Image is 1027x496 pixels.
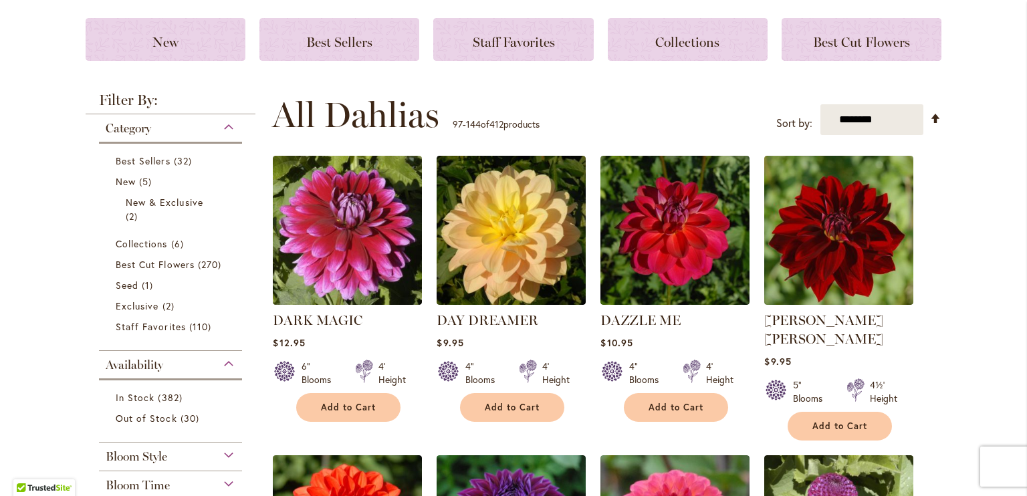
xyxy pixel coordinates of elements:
a: DARK MAGIC [273,312,362,328]
div: 4' Height [706,360,733,386]
a: Seed [116,278,229,292]
span: $10.95 [600,336,633,349]
a: New [86,18,245,61]
a: Collections [116,237,229,251]
button: Add to Cart [296,393,401,422]
span: Add to Cart [649,402,703,413]
a: In Stock 382 [116,390,229,404]
span: Out of Stock [116,412,177,424]
span: Add to Cart [321,402,376,413]
strong: Filter By: [86,93,255,114]
a: Out of Stock 30 [116,411,229,425]
span: $9.95 [437,336,463,349]
a: DEBORA RENAE [764,295,913,307]
div: 6" Blooms [302,360,339,386]
img: DAY DREAMER [437,156,586,305]
span: New & Exclusive [126,196,203,209]
div: 4½' Height [870,378,897,405]
a: Collections [608,18,768,61]
span: New [116,175,136,188]
a: Best Sellers [259,18,419,61]
span: Collections [655,34,719,50]
span: Bloom Time [106,478,170,493]
span: Staff Favorites [473,34,555,50]
button: Add to Cart [624,393,728,422]
label: Sort by: [776,111,812,136]
div: 4" Blooms [629,360,667,386]
span: Collections [116,237,168,250]
a: DAY DREAMER [437,295,586,307]
span: 110 [189,320,215,334]
button: Add to Cart [788,412,892,441]
a: DAZZLE ME [600,312,681,328]
a: Staff Favorites [433,18,593,61]
span: Exclusive [116,299,158,312]
a: DAY DREAMER [437,312,538,328]
span: Staff Favorites [116,320,186,333]
span: Add to Cart [485,402,540,413]
a: [PERSON_NAME] [PERSON_NAME] [764,312,883,347]
span: Availability [106,358,163,372]
span: Seed [116,279,138,291]
span: 144 [466,118,481,130]
span: 270 [198,257,225,271]
a: Exclusive [116,299,229,313]
img: DAZZLE ME [600,156,750,305]
a: Best Cut Flowers [782,18,941,61]
img: DARK MAGIC [273,156,422,305]
a: Best Sellers [116,154,229,168]
span: 1 [142,278,156,292]
a: New [116,174,229,189]
button: Add to Cart [460,393,564,422]
a: New &amp; Exclusive [126,195,219,223]
div: 4' Height [542,360,570,386]
span: $12.95 [273,336,305,349]
span: $9.95 [764,355,791,368]
span: 32 [174,154,195,168]
span: 5 [139,174,155,189]
div: 5" Blooms [793,378,830,405]
p: - of products [453,114,540,135]
iframe: Launch Accessibility Center [10,449,47,486]
a: DARK MAGIC [273,295,422,307]
span: All Dahlias [272,95,439,135]
span: Best Sellers [116,154,170,167]
a: DAZZLE ME [600,295,750,307]
span: 30 [181,411,203,425]
span: 2 [162,299,178,313]
a: Staff Favorites [116,320,229,334]
span: Best Cut Flowers [813,34,910,50]
a: Best Cut Flowers [116,257,229,271]
span: Best Cut Flowers [116,258,195,271]
span: In Stock [116,391,154,404]
span: Category [106,121,151,136]
span: Best Sellers [306,34,372,50]
span: 6 [171,237,187,251]
div: 4" Blooms [465,360,503,386]
span: 2 [126,209,141,223]
span: 382 [158,390,185,404]
img: DEBORA RENAE [764,156,913,305]
span: 97 [453,118,463,130]
span: New [152,34,179,50]
span: 412 [489,118,503,130]
span: Add to Cart [812,420,867,432]
div: 4' Height [378,360,406,386]
span: Bloom Style [106,449,167,464]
